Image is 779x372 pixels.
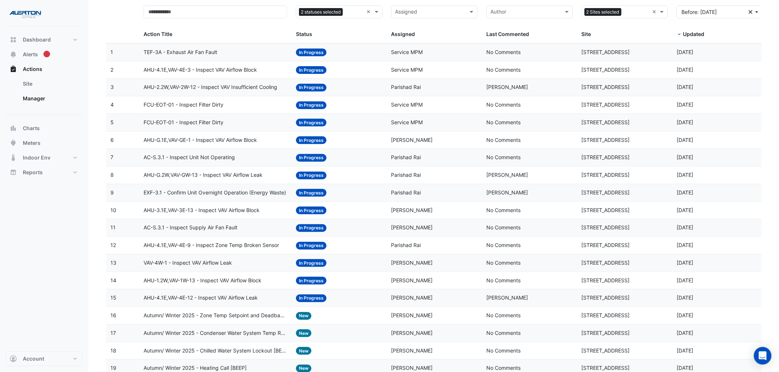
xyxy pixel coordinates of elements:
[486,31,529,37] span: Last Commented
[677,242,693,248] span: 2025-06-24T07:45:00.364
[9,6,42,21] img: Company Logo
[110,207,116,213] span: 10
[110,277,116,283] span: 14
[144,153,235,162] span: AC-S.3.1 - Inspect Unit Not Operating
[23,51,38,58] span: Alerts
[391,312,433,318] span: [PERSON_NAME]
[754,347,772,365] div: Open Intercom Messenger
[144,259,232,267] span: VAV-4W-1 - Inspect VAV Airflow Leak
[683,31,704,37] span: Updated
[110,242,116,248] span: 12
[582,101,630,108] span: [STREET_ADDRESS]
[582,49,630,55] span: [STREET_ADDRESS]
[391,172,421,178] span: Parishad Rai
[110,119,114,125] span: 5
[110,137,114,143] span: 6
[296,84,327,92] span: In Progress
[677,330,693,336] span: 2025-04-17T08:29:39.604
[582,119,630,125] span: [STREET_ADDRESS]
[582,277,630,283] span: [STREET_ADDRESS]
[110,189,114,196] span: 9
[391,154,421,160] span: Parishad Rai
[299,8,343,16] span: 2 statuses selected
[391,137,433,143] span: [PERSON_NAME]
[582,207,630,213] span: [STREET_ADDRESS]
[17,91,82,106] a: Manager
[296,207,327,214] span: In Progress
[110,294,116,301] span: 15
[486,260,521,266] span: No Comments
[6,121,82,136] button: Charts
[391,347,433,354] span: [PERSON_NAME]
[6,62,82,76] button: Actions
[486,49,521,55] span: No Comments
[391,242,421,248] span: Parishad Rai
[681,9,717,15] span: Before: 08 Sep 25
[486,189,528,196] span: [PERSON_NAME]
[749,8,753,16] fa-icon: Clear
[585,8,621,16] span: 2 Sites selected
[486,119,521,125] span: No Comments
[582,347,630,354] span: [STREET_ADDRESS]
[144,311,287,320] span: Autumn/ Winter 2025 - Zone Temp Setpoint and Deadband Alignment [BEEP]
[23,65,42,73] span: Actions
[582,260,630,266] span: [STREET_ADDRESS]
[391,84,421,90] span: Parishad Rai
[582,67,630,73] span: [STREET_ADDRESS]
[391,31,415,37] span: Assigned
[486,242,521,248] span: No Comments
[296,224,327,232] span: In Progress
[110,49,113,55] span: 1
[486,277,521,283] span: No Comments
[110,365,116,371] span: 19
[296,242,327,250] span: In Progress
[391,277,433,283] span: [PERSON_NAME]
[582,154,630,160] span: [STREET_ADDRESS]
[23,154,50,161] span: Indoor Env
[6,32,82,47] button: Dashboard
[144,136,257,144] span: AHU-G.1E,VAV-GE-1 - Inspect VAV Airflow Block
[486,172,528,178] span: [PERSON_NAME]
[10,36,17,43] app-icon: Dashboard
[144,189,286,197] span: EXF-3.1 - Confirm Unit Overnight Operation (Energy Waste)
[486,137,521,143] span: No Comments
[296,277,327,285] span: In Progress
[582,242,630,248] span: [STREET_ADDRESS]
[391,330,433,336] span: [PERSON_NAME]
[582,224,630,230] span: [STREET_ADDRESS]
[677,49,693,55] span: 2025-08-26T10:49:47.185
[652,8,658,16] span: Clear
[677,365,693,371] span: 2025-04-17T08:29:08.424
[10,125,17,132] app-icon: Charts
[144,31,172,37] span: Action Title
[6,47,82,62] button: Alerts
[486,294,528,301] span: [PERSON_NAME]
[367,8,373,16] span: Clear
[486,224,521,230] span: No Comments
[391,189,421,196] span: Parishad Rai
[391,365,433,371] span: [PERSON_NAME]
[144,241,279,250] span: AHU-4.1E,VAV-4E-9 - Inspect Zone Temp Broken Sensor
[486,67,521,73] span: No Comments
[582,84,630,90] span: [STREET_ADDRESS]
[677,312,693,318] span: 2025-05-20T08:28:26.423
[391,101,423,108] span: Service MPM
[582,365,630,371] span: [STREET_ADDRESS]
[43,51,50,57] div: Tooltip anchor
[296,31,312,37] span: Status
[144,101,223,109] span: FCU-EOT-01 - Inspect Filter Dirty
[144,83,277,92] span: AHU-2.2W,VAV-2W-12 - Inspect VAV Insufficient Cooling
[486,207,521,213] span: No Comments
[677,277,693,283] span: 2025-06-24T07:44:12.018
[486,84,528,90] span: [PERSON_NAME]
[10,139,17,147] app-icon: Meters
[144,294,258,302] span: AHU-4.1E,VAV-4E-12 - Inspect VAV Airflow Leak
[110,260,116,266] span: 13
[110,67,113,73] span: 2
[296,154,327,162] span: In Progress
[391,260,433,266] span: [PERSON_NAME]
[110,101,114,108] span: 4
[582,31,591,37] span: Site
[144,66,257,74] span: AHU-4.1E,VAV-4E-3 - Inspect VAV Airflow Block
[23,36,51,43] span: Dashboard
